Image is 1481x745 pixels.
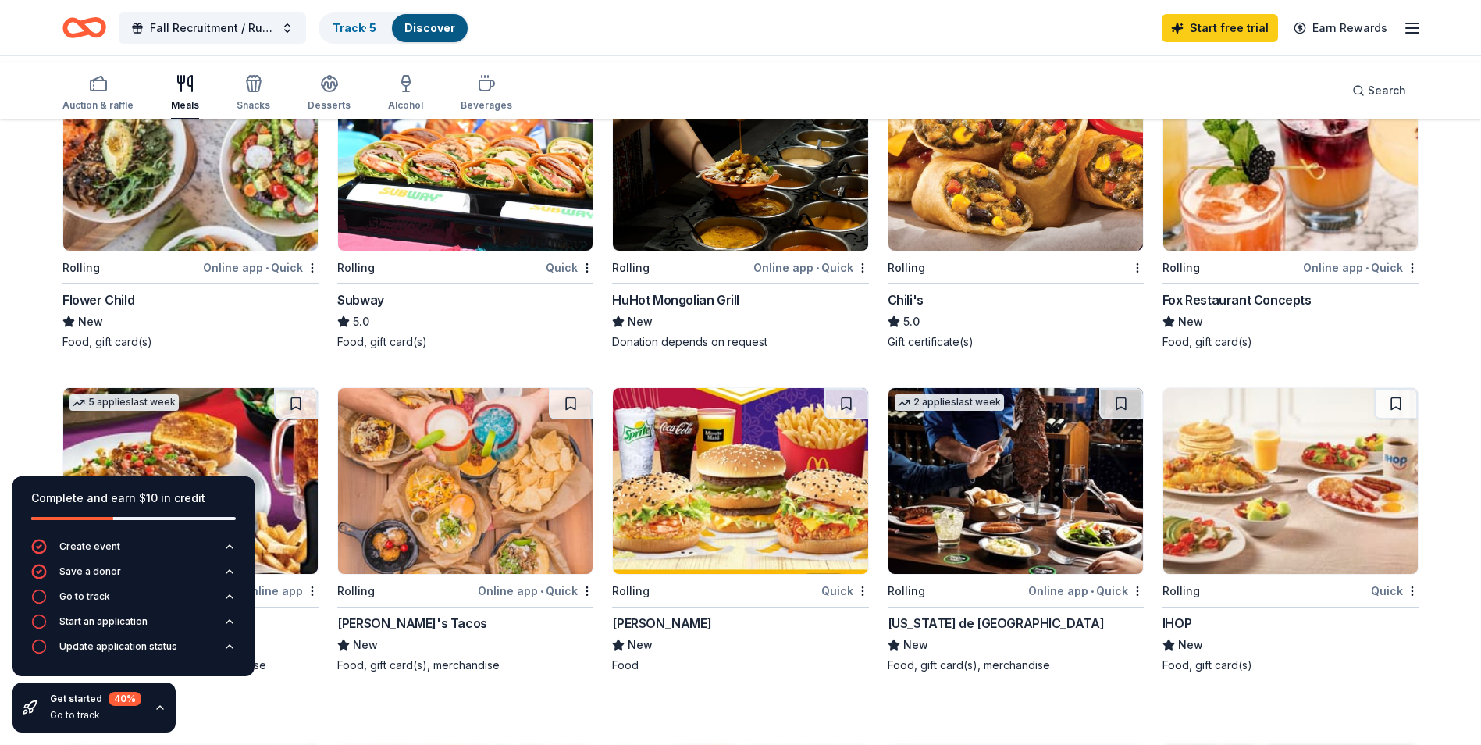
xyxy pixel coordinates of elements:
[1162,614,1191,633] div: IHOP
[628,636,653,654] span: New
[1162,334,1419,350] div: Food, gift card(s)
[337,582,375,601] div: Rolling
[31,489,236,508] div: Complete and earn $10 in credit
[895,394,1004,411] div: 2 applies last week
[1365,262,1369,274] span: •
[888,334,1144,350] div: Gift certificate(s)
[888,388,1143,574] img: Image for Texas de Brazil
[59,540,120,553] div: Create event
[461,99,512,112] div: Beverages
[1340,75,1419,106] button: Search
[150,19,275,37] span: Fall Recruitment / Rush
[888,658,1144,673] div: Food, gift card(s), merchandise
[50,692,141,706] div: Get started
[612,64,868,350] a: Image for HuHot Mongolian Grill2 applieslast weekRollingOnline app•QuickHuHot Mongolian GrillNewD...
[337,64,593,350] a: Image for SubwayRollingQuickSubway5.0Food, gift card(s)
[119,12,306,44] button: Fall Recruitment / Rush
[203,258,319,277] div: Online app Quick
[1162,582,1200,601] div: Rolling
[78,312,103,331] span: New
[50,709,141,722] div: Go to track
[888,65,1143,251] img: Image for Chili's
[1162,658,1419,673] div: Food, gift card(s)
[612,334,868,350] div: Donation depends on request
[540,585,543,597] span: •
[753,258,869,277] div: Online app Quick
[333,21,376,34] a: Track· 5
[816,262,819,274] span: •
[478,581,593,601] div: Online app Quick
[62,99,134,112] div: Auction & raffle
[31,564,236,589] button: Save a donor
[69,394,179,411] div: 5 applies last week
[31,614,236,639] button: Start an application
[1028,581,1144,601] div: Online app Quick
[59,590,110,603] div: Go to track
[59,640,177,653] div: Update application status
[1162,291,1312,309] div: Fox Restaurant Concepts
[337,614,487,633] div: [PERSON_NAME]'s Tacos
[612,614,711,633] div: [PERSON_NAME]
[903,636,928,654] span: New
[63,388,318,574] img: Image for Company Brinker
[888,64,1144,350] a: Image for Chili's2 applieslast weekRollingChili's5.0Gift certificate(s)
[1162,14,1278,42] a: Start free trial
[821,581,869,601] div: Quick
[888,582,925,601] div: Rolling
[319,12,469,44] button: Track· 5Discover
[461,68,512,119] button: Beverages
[237,99,270,112] div: Snacks
[612,582,650,601] div: Rolling
[628,312,653,331] span: New
[337,334,593,350] div: Food, gift card(s)
[612,291,739,309] div: HuHot Mongolian Grill
[888,291,924,309] div: Chili's
[1371,581,1419,601] div: Quick
[237,68,270,119] button: Snacks
[63,65,318,251] img: Image for Flower Child
[613,388,867,574] img: Image for McDonald's
[337,258,375,277] div: Rolling
[59,615,148,628] div: Start an application
[62,9,106,46] a: Home
[888,258,925,277] div: Rolling
[612,387,868,673] a: Image for McDonald'sRollingQuick[PERSON_NAME]NewFood
[62,387,319,673] a: Image for Company Brinker5 applieslast weekRollingOnline appCompany [PERSON_NAME]NewGift certific...
[404,21,455,34] a: Discover
[265,262,269,274] span: •
[1303,258,1419,277] div: Online app Quick
[1163,65,1418,251] img: Image for Fox Restaurant Concepts
[337,658,593,673] div: Food, gift card(s), merchandise
[62,291,134,309] div: Flower Child
[388,68,423,119] button: Alcohol
[1162,258,1200,277] div: Rolling
[243,581,319,601] div: Online app
[337,291,384,309] div: Subway
[903,312,920,331] span: 5.0
[613,65,867,251] img: Image for HuHot Mongolian Grill
[1284,14,1397,42] a: Earn Rewards
[62,64,319,350] a: Image for Flower Child4 applieslast weekRollingOnline app•QuickFlower ChildNewFood, gift card(s)
[171,99,199,112] div: Meals
[612,658,868,673] div: Food
[353,636,378,654] span: New
[1178,312,1203,331] span: New
[62,334,319,350] div: Food, gift card(s)
[612,258,650,277] div: Rolling
[338,65,593,251] img: Image for Subway
[546,258,593,277] div: Quick
[338,388,593,574] img: Image for Torchy's Tacos
[1162,64,1419,350] a: Image for Fox Restaurant Concepts4 applieslast weekRollingOnline app•QuickFox Restaurant Concepts...
[337,387,593,673] a: Image for Torchy's TacosRollingOnline app•Quick[PERSON_NAME]'s TacosNewFood, gift card(s), mercha...
[31,589,236,614] button: Go to track
[31,539,236,564] button: Create event
[353,312,369,331] span: 5.0
[1163,388,1418,574] img: Image for IHOP
[888,387,1144,673] a: Image for Texas de Brazil2 applieslast weekRollingOnline app•Quick[US_STATE] de [GEOGRAPHIC_DATA]...
[59,565,121,578] div: Save a donor
[1368,81,1406,100] span: Search
[1091,585,1094,597] span: •
[31,639,236,664] button: Update application status
[62,258,100,277] div: Rolling
[109,692,141,706] div: 40 %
